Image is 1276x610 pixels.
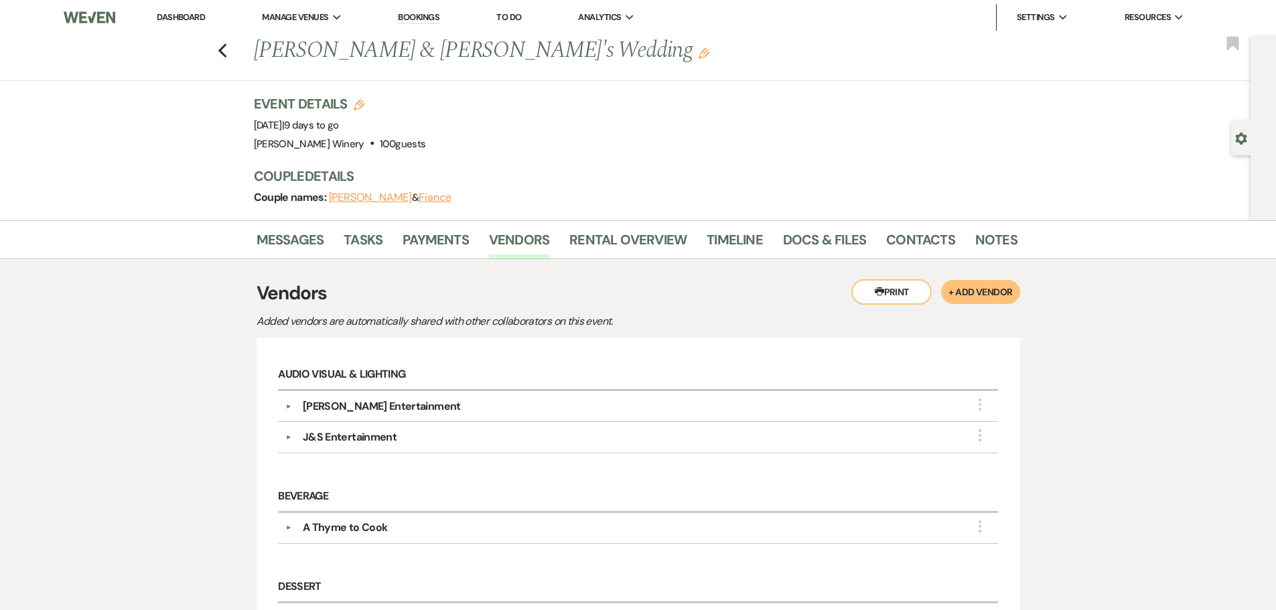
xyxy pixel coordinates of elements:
[257,229,324,258] a: Messages
[257,279,1020,307] h3: Vendors
[282,119,339,132] span: |
[257,313,725,330] p: Added vendors are automatically shared with other collaborators on this event.
[64,3,115,31] img: Weven Logo
[496,11,521,23] a: To Do
[254,167,1004,185] h3: Couple Details
[262,11,328,24] span: Manage Venues
[1017,11,1055,24] span: Settings
[157,11,205,23] a: Dashboard
[281,524,297,531] button: ▼
[569,229,687,258] a: Rental Overview
[254,94,426,113] h3: Event Details
[707,229,763,258] a: Timeline
[303,398,461,414] div: [PERSON_NAME] Entertainment
[281,403,297,410] button: ▼
[699,47,709,59] button: Edit
[941,280,1019,304] button: + Add Vendor
[344,229,382,258] a: Tasks
[303,429,397,445] div: J&S Entertainment
[489,229,549,258] a: Vendors
[419,192,451,203] button: Fiance
[1235,131,1247,144] button: Open lead details
[398,11,439,24] a: Bookings
[254,35,854,67] h1: [PERSON_NAME] & [PERSON_NAME]'s Wedding
[975,229,1017,258] a: Notes
[284,119,338,132] span: 9 days to go
[403,229,469,258] a: Payments
[254,190,329,204] span: Couple names:
[380,137,425,151] span: 100 guests
[851,279,932,305] button: Print
[886,229,955,258] a: Contacts
[1125,11,1171,24] span: Resources
[254,137,364,151] span: [PERSON_NAME] Winery
[303,520,387,536] div: A Thyme to Cook
[783,229,866,258] a: Docs & Files
[278,572,997,603] h6: Dessert
[281,434,297,441] button: ▼
[578,11,621,24] span: Analytics
[329,191,451,204] span: &
[278,360,997,391] h6: Audio Visual & Lighting
[329,192,412,203] button: [PERSON_NAME]
[254,119,339,132] span: [DATE]
[278,481,997,513] h6: Beverage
